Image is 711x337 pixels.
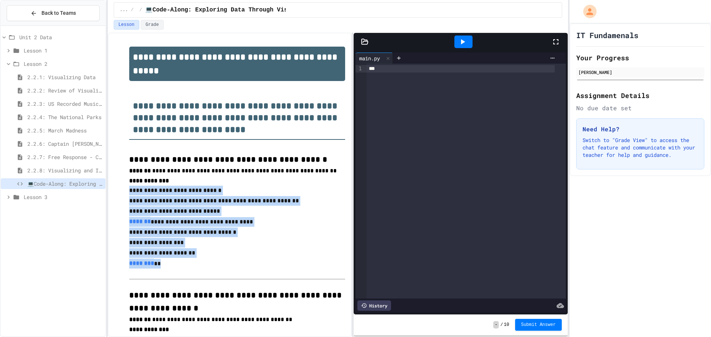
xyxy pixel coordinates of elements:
[27,113,103,121] span: 2.2.4: The National Parks
[19,33,103,41] span: Unit 2 Data
[24,60,103,68] span: Lesson 2
[583,137,698,159] p: Switch to "Grade View" to access the chat feature and communicate with your teacher for help and ...
[140,7,142,13] span: /
[27,166,103,174] span: 2.2.8: Visualizing and Interpreting Data Quiz
[141,20,164,30] button: Grade
[578,69,702,75] div: [PERSON_NAME]
[27,127,103,134] span: 2.2.5: March Madness
[114,20,139,30] button: Lesson
[27,87,103,94] span: 2.2.2: Review of Visualizing Data
[120,7,128,13] span: ...
[575,3,598,20] div: My Account
[583,125,698,134] h3: Need Help?
[131,7,133,13] span: /
[500,322,503,328] span: /
[576,104,704,112] div: No due date set
[576,90,704,101] h2: Assignment Details
[27,153,103,161] span: 2.2.7: Free Response - Choosing a Visualization
[7,5,100,21] button: Back to Teams
[355,65,363,73] div: 1
[145,6,323,14] span: 💻Code-Along: Exploring Data Through Visualization
[493,321,499,328] span: -
[41,9,76,17] span: Back to Teams
[24,47,103,54] span: Lesson 1
[27,73,103,81] span: 2.2.1: Visualizing Data
[521,322,556,328] span: Submit Answer
[27,180,103,188] span: 💻Code-Along: Exploring Data Through Visualization
[357,300,391,311] div: History
[576,30,638,40] h1: IT Fundamenals
[515,319,562,331] button: Submit Answer
[576,53,704,63] h2: Your Progress
[24,193,103,201] span: Lesson 3
[504,322,509,328] span: 10
[355,54,384,62] div: main.py
[27,100,103,108] span: 2.2.3: US Recorded Music Revenue
[355,53,393,64] div: main.py
[27,140,103,148] span: 2.2.6: Captain [PERSON_NAME]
